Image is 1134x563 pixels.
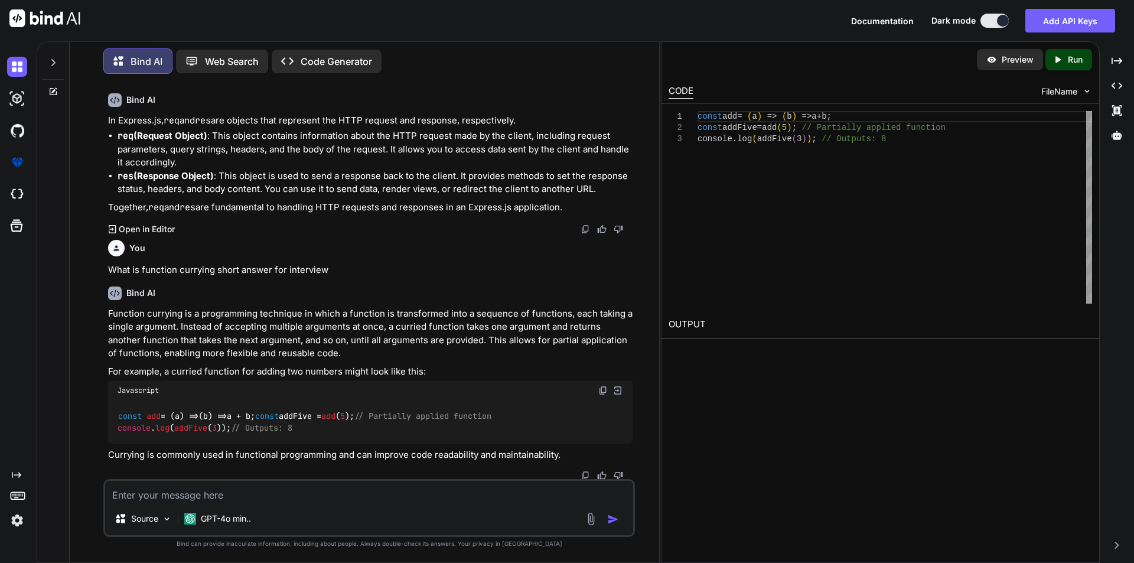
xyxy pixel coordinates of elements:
[354,411,491,421] span: // Partially applied function
[7,152,27,173] img: premium
[787,123,791,132] span: )
[118,130,207,141] strong: (Request Object)
[118,129,633,170] p: : This object contains information about the HTTP request made by the client, including request p...
[118,422,151,433] span: console
[722,112,737,121] span: add
[791,123,796,132] span: ;
[126,287,155,299] h6: Bind AI
[164,115,180,126] code: req
[791,134,796,144] span: (
[118,130,133,142] code: req
[1002,54,1034,66] p: Preview
[698,134,732,144] span: console
[1025,9,1115,32] button: Add API Keys
[301,54,372,69] p: Code Generator
[203,411,208,421] span: b
[737,112,742,121] span: =
[581,471,590,480] img: copy
[195,115,211,126] code: res
[7,121,27,141] img: githubDark
[822,134,886,144] span: // Outputs: 8
[661,311,1099,339] h2: OUTPUT
[782,123,787,132] span: 5
[807,134,812,144] span: )
[812,134,816,144] span: ;
[747,112,752,121] span: (
[722,123,757,132] span: addFive
[767,112,777,121] span: =>
[614,471,623,480] img: dislike
[752,134,757,144] span: (
[597,471,607,480] img: like
[607,513,619,525] img: icon
[826,112,831,121] span: ;
[801,123,946,132] span: // Partially applied function
[175,411,180,421] span: a
[698,123,722,132] span: const
[7,510,27,531] img: settings
[791,112,796,121] span: )
[155,422,170,433] span: log
[231,422,292,433] span: // Outputs: 8
[162,514,172,524] img: Pick Models
[669,84,693,99] div: CODE
[174,422,207,433] span: addFive
[669,122,682,134] div: 2
[7,184,27,204] img: cloudideIcon
[801,134,806,144] span: )
[340,411,345,421] span: 5
[1082,86,1092,96] img: chevron down
[108,263,633,277] p: What is function currying short answer for interview
[1041,86,1077,97] span: FileName
[782,112,787,121] span: (
[614,224,623,234] img: dislike
[762,123,777,132] span: add
[118,410,491,434] code: = ( ) => a + b; addFive = ( ); . ( ( ));
[1068,54,1083,66] p: Run
[108,448,633,462] p: Currying is commonly used in functional programming and can improve code readability and maintain...
[851,15,914,27] button: Documentation
[598,386,608,395] img: copy
[255,411,279,421] span: const
[986,54,997,65] img: preview
[757,123,761,132] span: =
[787,112,791,121] span: b
[108,365,633,379] p: For example, a curried function for adding two numbers might look like this:
[184,513,196,525] img: GPT-4o mini
[118,170,133,182] code: res
[669,134,682,145] div: 3
[198,411,227,421] span: ( ) =>
[129,242,145,254] h6: You
[118,170,214,181] strong: (Response Object)
[131,54,162,69] p: Bind AI
[931,15,976,27] span: Dark mode
[7,57,27,77] img: darkChat
[612,385,623,396] img: Open in Browser
[669,111,682,122] div: 1
[180,201,195,213] code: res
[7,89,27,109] img: darkAi-studio
[584,512,598,526] img: attachment
[597,224,607,234] img: like
[131,513,158,525] p: Source
[822,112,826,121] span: b
[816,112,821,121] span: +
[752,112,757,121] span: a
[119,223,175,235] p: Open in Editor
[212,422,217,433] span: 3
[801,112,812,121] span: =>
[737,134,752,144] span: log
[757,112,762,121] span: )
[108,307,633,360] p: Function currying is a programming technique in which a function is transformed into a sequence o...
[851,16,914,26] span: Documentation
[201,513,251,525] p: GPT-4o min..
[108,114,633,128] p: In Express.js, and are objects that represent the HTTP request and response, respectively.
[732,134,737,144] span: .
[698,112,722,121] span: const
[148,201,164,213] code: req
[118,386,159,395] span: Javascript
[205,54,259,69] p: Web Search
[103,539,635,548] p: Bind can provide inaccurate information, including about people. Always double-check its answers....
[108,201,633,214] p: Together, and are fundamental to handling HTTP requests and responses in an Express.js application.
[812,112,816,121] span: a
